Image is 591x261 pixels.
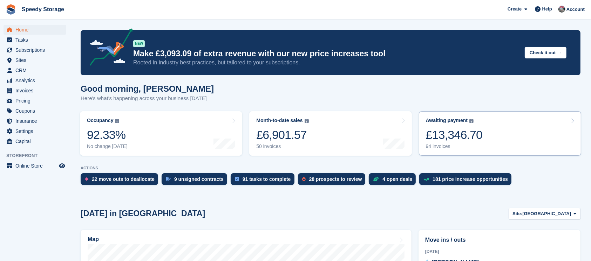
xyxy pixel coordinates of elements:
[256,143,308,149] div: 50 invoices
[4,35,66,45] a: menu
[243,176,291,182] div: 91 tasks to complete
[81,166,580,170] p: ACTIONS
[525,47,566,58] button: Check it out →
[15,126,57,136] span: Settings
[87,128,128,142] div: 92.33%
[115,119,119,123] img: icon-info-grey-7440780725fd019a000dd9b08b2336e03edf1995a4989e88bcd33f0948082b44.svg
[162,173,231,189] a: 9 unsigned contracts
[4,161,66,171] a: menu
[15,96,57,106] span: Pricing
[469,119,474,123] img: icon-info-grey-7440780725fd019a000dd9b08b2336e03edf1995a4989e88bcd33f0948082b44.svg
[4,86,66,96] a: menu
[15,116,57,126] span: Insurance
[92,176,155,182] div: 22 move outs to deallocate
[81,94,214,103] p: Here's what's happening across your business [DATE]
[133,40,145,47] div: NEW
[15,136,57,146] span: Capital
[373,177,379,182] img: deal-1b604bf984904fb50ccaf53a9ad4b4a5d6e5aea283cecdc64d6e3604feb123c2.svg
[425,236,574,244] h2: Move ins / outs
[4,25,66,35] a: menu
[15,161,57,171] span: Online Store
[19,3,67,15] a: Speedy Storage
[231,173,298,189] a: 91 tasks to complete
[4,76,66,85] a: menu
[6,4,16,15] img: stora-icon-8386f47178a22dfd0bd8f6a31ec36ba5ce8667c1dd55bd0f319d3a0aa187defe.svg
[133,59,519,66] p: Rooted in industry best practices, but tailored to your subscriptions.
[15,45,57,55] span: Subscriptions
[15,35,57,45] span: Tasks
[133,49,519,59] p: Make £3,093.09 of extra revenue with our new price increases tool
[305,119,309,123] img: icon-info-grey-7440780725fd019a000dd9b08b2336e03edf1995a4989e88bcd33f0948082b44.svg
[425,248,574,255] div: [DATE]
[4,55,66,65] a: menu
[88,236,99,242] h2: Map
[4,126,66,136] a: menu
[58,162,66,170] a: Preview store
[15,65,57,75] span: CRM
[81,173,162,189] a: 22 move outs to deallocate
[85,177,88,181] img: move_outs_to_deallocate_icon-f764333ba52eb49d3ac5e1228854f67142a1ed5810a6f6cc68b1a99e826820c5.svg
[522,210,571,217] span: [GEOGRAPHIC_DATA]
[256,128,308,142] div: £6,901.57
[256,118,303,124] div: Month-to-date sales
[4,96,66,106] a: menu
[81,209,205,218] h2: [DATE] in [GEOGRAPHIC_DATA]
[509,208,580,219] button: Site: [GEOGRAPHIC_DATA]
[426,128,483,142] div: £13,346.70
[433,176,508,182] div: 181 price increase opportunities
[15,106,57,116] span: Coupons
[369,173,419,189] a: 4 open deals
[558,6,565,13] img: Dan Jackson
[302,177,306,181] img: prospect-51fa495bee0391a8d652442698ab0144808aea92771e9ea1ae160a38d050c398.svg
[174,176,224,182] div: 9 unsigned contracts
[15,76,57,85] span: Analytics
[4,45,66,55] a: menu
[423,178,429,181] img: price_increase_opportunities-93ffe204e8149a01c8c9dc8f82e8f89637d9d84a8eef4429ea346261dce0b2c0.svg
[84,28,133,68] img: price-adjustments-announcement-icon-8257ccfd72463d97f412b2fc003d46551f7dbcb40ab6d574587a9cd5c0d94...
[4,136,66,146] a: menu
[6,152,70,159] span: Storefront
[249,111,412,156] a: Month-to-date sales £6,901.57 50 invoices
[512,210,522,217] span: Site:
[15,86,57,96] span: Invoices
[542,6,552,13] span: Help
[87,118,113,124] div: Occupancy
[4,116,66,126] a: menu
[4,65,66,75] a: menu
[298,173,369,189] a: 28 prospects to review
[426,118,468,124] div: Awaiting payment
[166,177,171,181] img: contract_signature_icon-13c848040528278c33f63329250d36e43548de30e8caae1d1a13099fd9432cc5.svg
[426,143,483,149] div: 94 invoices
[508,6,522,13] span: Create
[419,173,515,189] a: 181 price increase opportunities
[15,25,57,35] span: Home
[81,84,214,93] h1: Good morning, [PERSON_NAME]
[4,106,66,116] a: menu
[235,177,239,181] img: task-75834270c22a3079a89374b754ae025e5fb1db73e45f91037f5363f120a921f8.svg
[382,176,412,182] div: 4 open deals
[87,143,128,149] div: No change [DATE]
[80,111,242,156] a: Occupancy 92.33% No change [DATE]
[419,111,581,156] a: Awaiting payment £13,346.70 94 invoices
[15,55,57,65] span: Sites
[566,6,585,13] span: Account
[309,176,362,182] div: 28 prospects to review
